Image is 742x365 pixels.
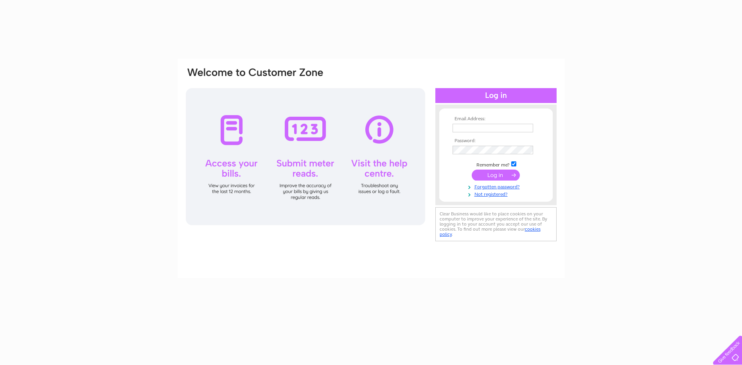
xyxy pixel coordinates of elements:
[453,190,541,197] a: Not registered?
[451,116,541,122] th: Email Address:
[451,138,541,144] th: Password:
[451,160,541,168] td: Remember me?
[472,170,520,181] input: Submit
[453,182,541,190] a: Forgotten password?
[440,226,541,237] a: cookies policy
[435,207,557,241] div: Clear Business would like to place cookies on your computer to improve your experience of the sit...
